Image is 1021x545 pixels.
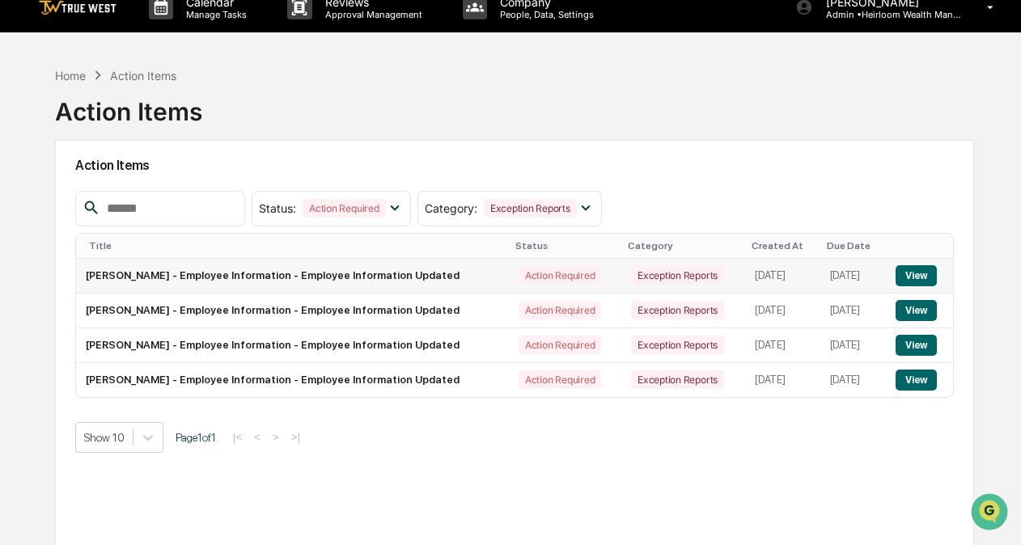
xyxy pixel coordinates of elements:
td: [DATE] [820,328,886,363]
p: How can we help? [16,33,294,59]
div: Action Required [519,266,601,285]
button: View [896,370,937,391]
p: Approval Management [312,9,430,20]
div: Action Required [519,336,601,354]
span: Status : [259,201,296,215]
td: [PERSON_NAME] - Employee Information - Employee Information Updated [76,294,509,328]
button: View [896,265,937,286]
div: Exception Reports [631,336,724,354]
div: Start new chat [55,123,265,139]
a: 🔎Data Lookup [10,227,108,256]
button: < [249,430,265,444]
h2: Action Items [75,158,954,173]
a: View [896,374,937,386]
td: [DATE] [820,259,886,294]
a: 🖐️Preclearance [10,196,111,226]
a: Powered byPylon [114,272,196,285]
div: Exception Reports [631,370,724,389]
div: Home [55,69,86,82]
button: Start new chat [275,128,294,147]
td: [PERSON_NAME] - Employee Information - Employee Information Updated [76,328,509,363]
button: View [896,300,937,321]
div: Action Required [303,199,385,218]
button: > [268,430,284,444]
div: Action Required [519,370,601,389]
td: [DATE] [745,363,820,397]
div: We're available if you need us! [55,139,205,152]
div: Exception Reports [631,301,724,319]
button: |< [228,430,247,444]
div: 🗄️ [117,205,130,218]
td: [DATE] [745,259,820,294]
a: 🗄️Attestations [111,196,207,226]
span: Preclearance [32,203,104,219]
div: Category [628,240,739,251]
div: Action Items [110,69,176,82]
div: 🖐️ [16,205,29,218]
a: View [896,339,937,351]
div: Action Required [519,301,601,319]
div: Status [515,240,615,251]
div: Created At [752,240,813,251]
p: Manage Tasks [173,9,255,20]
span: Data Lookup [32,234,102,250]
div: Exception Reports [631,266,724,285]
td: [PERSON_NAME] - Employee Information - Employee Information Updated [76,259,509,294]
div: Due Date [827,240,879,251]
button: >| [286,430,305,444]
td: [PERSON_NAME] - Employee Information - Employee Information Updated [76,363,509,397]
td: [DATE] [820,363,886,397]
div: Action Items [55,84,202,126]
img: 1746055101610-c473b297-6a78-478c-a979-82029cc54cd1 [16,123,45,152]
div: Exception Reports [484,199,577,218]
a: View [896,304,937,316]
p: Admin • Heirloom Wealth Management [813,9,964,20]
td: [DATE] [745,328,820,363]
td: [DATE] [745,294,820,328]
div: 🔎 [16,235,29,248]
a: View [896,269,937,281]
div: Title [89,240,502,251]
iframe: Open customer support [969,492,1013,535]
span: Page 1 of 1 [176,431,216,444]
span: Attestations [133,203,201,219]
button: View [896,335,937,356]
p: People, Data, Settings [487,9,602,20]
span: Pylon [161,273,196,285]
span: Category : [425,201,477,215]
td: [DATE] [820,294,886,328]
